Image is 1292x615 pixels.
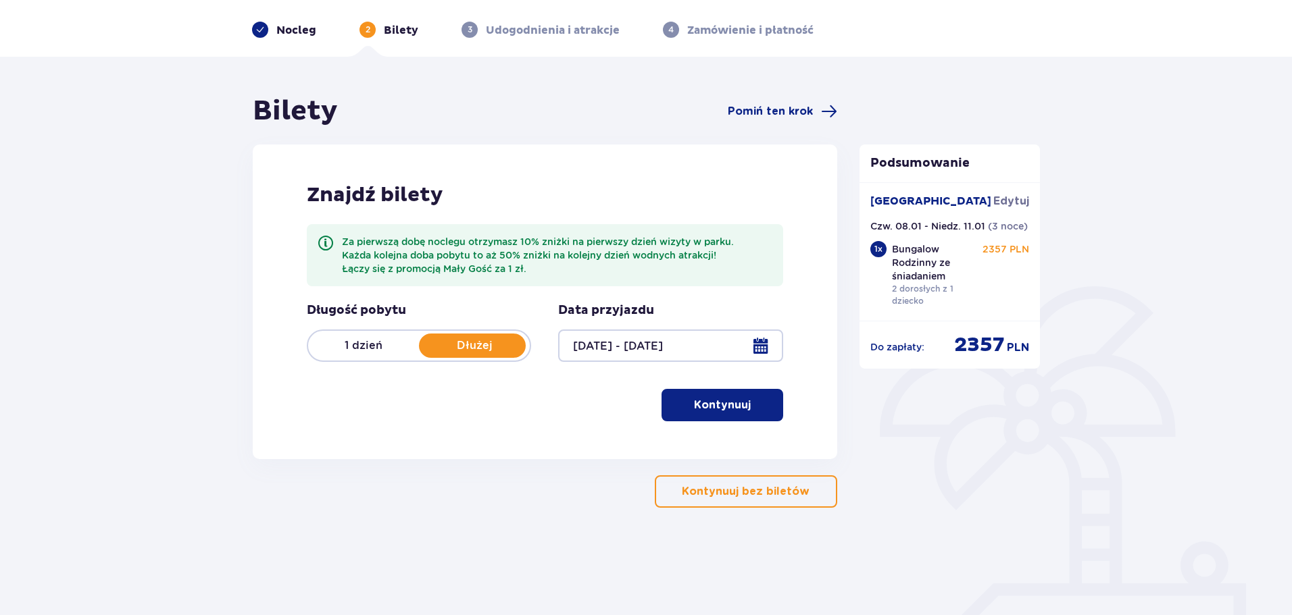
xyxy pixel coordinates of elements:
p: Czw. 08.01 - Niedz. 11.01 [870,219,985,233]
p: 4 [668,24,674,36]
div: Za pierwszą dobę noclegu otrzymasz 10% zniżki na pierwszy dzień wizyty w parku. Każda kolejna dob... [342,235,772,275]
p: Dłużej [419,338,530,353]
p: Zamówienie i płatność [687,23,814,38]
p: 3 [468,24,472,36]
p: Nocleg [276,23,316,38]
span: Pomiń ten krok [728,104,813,119]
div: 1 x [870,241,887,257]
div: 3Udogodnienia i atrakcje [462,22,620,38]
p: 2357 PLN [983,242,1029,256]
p: Udogodnienia i atrakcje [486,23,620,38]
p: Długość pobytu [307,302,406,319]
span: PLN [1007,340,1029,355]
p: Do zapłaty : [870,340,924,354]
span: 2357 [954,332,1004,358]
div: 2Bilety [359,22,418,38]
div: Nocleg [252,22,316,38]
p: Kontynuuj bez biletów [682,484,810,499]
button: Kontynuuj [662,389,783,421]
a: Pomiń ten krok [728,103,837,119]
p: Łączy się z promocją Mały Gość za 1 zł. [342,262,772,275]
div: 4Zamówienie i płatność [663,22,814,38]
p: 2 [366,24,370,36]
p: Data przyjazdu [558,302,654,319]
p: Bilety [384,23,418,38]
p: Bungalow Rodzinny ze śniadaniem [892,242,985,283]
p: 2 dorosłych z 1 dziecko [892,283,985,307]
p: [GEOGRAPHIC_DATA] [870,194,991,209]
p: Kontynuuj [694,398,751,412]
p: ( 3 noce ) [988,219,1028,233]
h2: Znajdź bilety [307,182,783,208]
h1: Bilety [253,95,338,128]
p: 1 dzień [308,338,419,353]
p: Podsumowanie [860,155,1041,171]
span: Edytuj [993,194,1029,209]
button: Kontynuuj bez biletów [655,475,837,508]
